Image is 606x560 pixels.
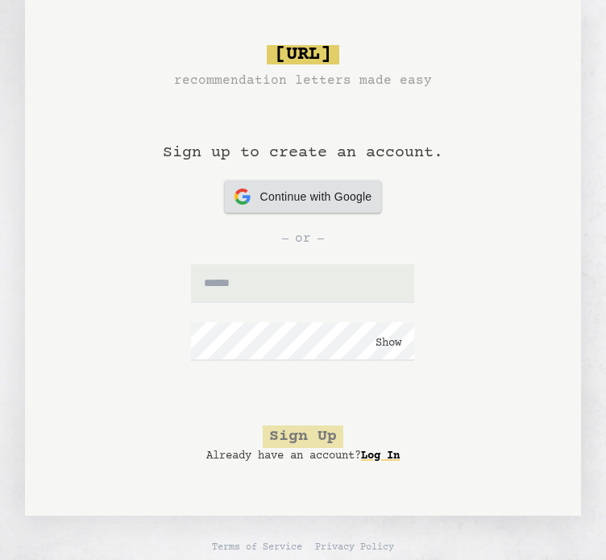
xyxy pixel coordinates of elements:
[212,541,302,554] a: Terms of Service
[174,71,432,90] h3: recommendation letters made easy
[295,229,311,248] span: or
[315,541,394,554] a: Privacy Policy
[260,189,372,205] span: Continue with Google
[267,45,339,64] span: [URL]
[206,448,400,464] p: Already have an account?
[376,335,401,351] button: Show
[263,425,343,448] button: Sign Up
[361,443,400,469] a: Log In
[163,90,443,180] h1: Sign up to create an account.
[225,180,382,213] button: Continue with Google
